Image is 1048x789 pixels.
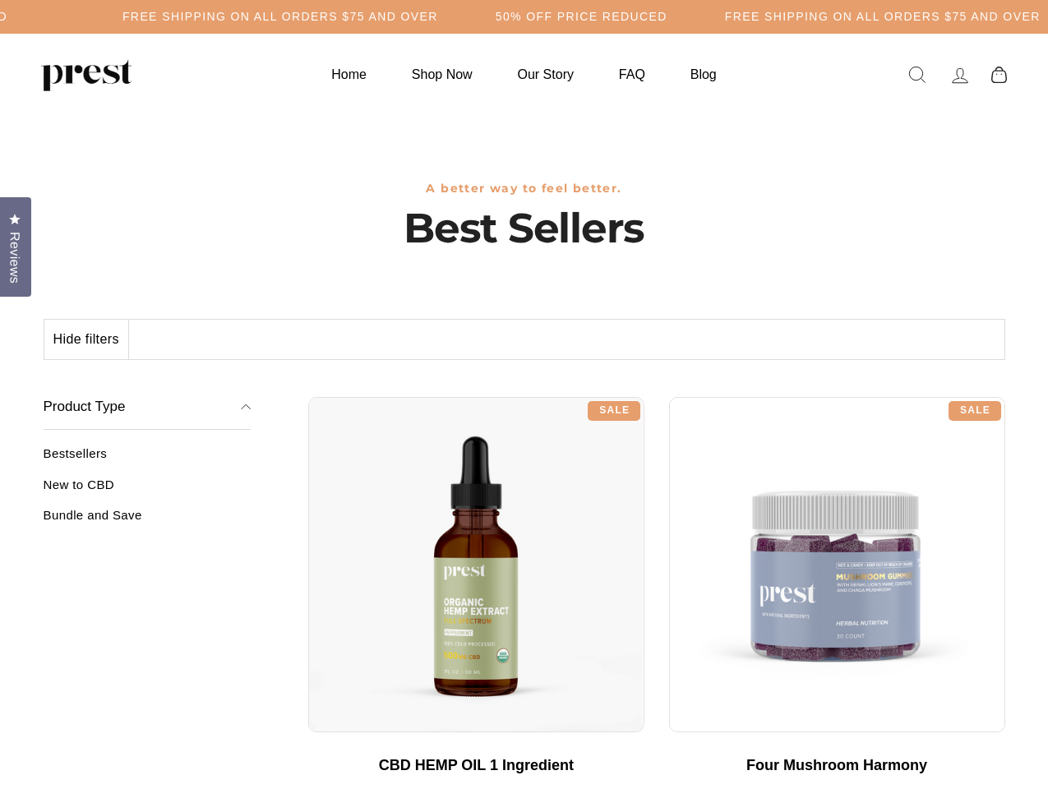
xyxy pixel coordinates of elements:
[44,182,1005,196] h3: A better way to feel better.
[725,10,1041,24] h5: Free Shipping on all orders $75 and over
[44,204,1005,253] h1: Best Sellers
[686,757,989,775] div: Four Mushroom Harmony
[497,58,594,90] a: Our Story
[670,58,737,90] a: Blog
[44,446,252,473] a: Bestsellers
[41,58,132,91] img: PREST ORGANICS
[44,478,252,505] a: New to CBD
[4,232,25,284] span: Reviews
[44,320,129,359] button: Hide filters
[44,385,252,431] button: Product Type
[496,10,667,24] h5: 50% OFF PRICE REDUCED
[325,757,628,775] div: CBD HEMP OIL 1 Ingredient
[122,10,438,24] h5: Free Shipping on all orders $75 and over
[311,58,387,90] a: Home
[588,401,640,421] div: Sale
[598,58,666,90] a: FAQ
[311,58,736,90] ul: Primary
[391,58,493,90] a: Shop Now
[44,508,252,535] a: Bundle and Save
[949,401,1001,421] div: Sale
